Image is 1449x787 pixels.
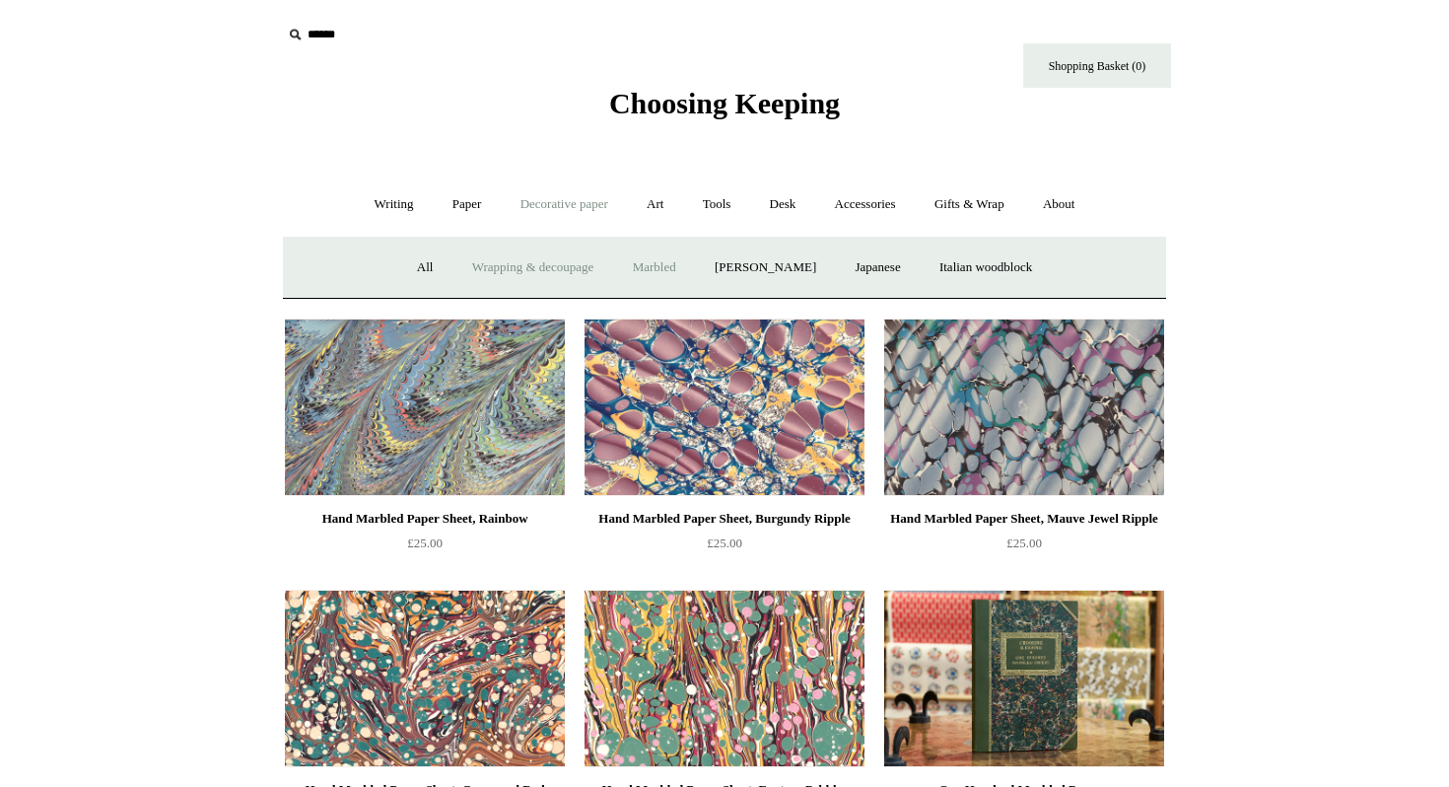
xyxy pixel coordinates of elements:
[615,242,694,294] a: Marbled
[435,179,500,231] a: Paper
[585,319,864,496] a: Hand Marbled Paper Sheet, Burgundy Ripple Hand Marbled Paper Sheet, Burgundy Ripple
[585,590,864,767] a: Hand Marbled Paper Sheet, Fantasy Pebbles Hand Marbled Paper Sheet, Fantasy Pebbles
[1023,43,1171,88] a: Shopping Basket (0)
[889,507,1159,531] div: Hand Marbled Paper Sheet, Mauve Jewel Ripple
[285,590,565,767] a: Hand Marbled Paper Sheet, Green and Red Hand Marbled Paper Sheet, Green and Red
[1025,179,1093,231] a: About
[285,319,565,496] img: Hand Marbled Paper Sheet, Rainbow
[589,507,860,531] div: Hand Marbled Paper Sheet, Burgundy Ripple
[585,319,864,496] img: Hand Marbled Paper Sheet, Burgundy Ripple
[707,536,742,550] span: £25.00
[609,87,840,119] span: Choosing Keeping
[399,242,451,294] a: All
[884,507,1164,588] a: Hand Marbled Paper Sheet, Mauve Jewel Ripple £25.00
[917,179,1022,231] a: Gifts & Wrap
[585,590,864,767] img: Hand Marbled Paper Sheet, Fantasy Pebbles
[609,103,840,116] a: Choosing Keeping
[585,507,864,588] a: Hand Marbled Paper Sheet, Burgundy Ripple £25.00
[837,242,918,294] a: Japanese
[285,319,565,496] a: Hand Marbled Paper Sheet, Rainbow Hand Marbled Paper Sheet, Rainbow
[285,590,565,767] img: Hand Marbled Paper Sheet, Green and Red
[1006,536,1042,550] span: £25.00
[407,536,443,550] span: £25.00
[752,179,814,231] a: Desk
[922,242,1050,294] a: Italian woodblock
[503,179,626,231] a: Decorative paper
[454,242,612,294] a: Wrapping & decoupage
[697,242,834,294] a: [PERSON_NAME]
[884,590,1164,767] img: One Hundred Marbled Papers, John Jeffery - Edition 1 of 2
[290,507,560,531] div: Hand Marbled Paper Sheet, Rainbow
[685,179,749,231] a: Tools
[629,179,681,231] a: Art
[884,319,1164,496] a: Hand Marbled Paper Sheet, Mauve Jewel Ripple Hand Marbled Paper Sheet, Mauve Jewel Ripple
[285,507,565,588] a: Hand Marbled Paper Sheet, Rainbow £25.00
[884,590,1164,767] a: One Hundred Marbled Papers, John Jeffery - Edition 1 of 2 One Hundred Marbled Papers, John Jeffer...
[357,179,432,231] a: Writing
[884,319,1164,496] img: Hand Marbled Paper Sheet, Mauve Jewel Ripple
[817,179,914,231] a: Accessories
